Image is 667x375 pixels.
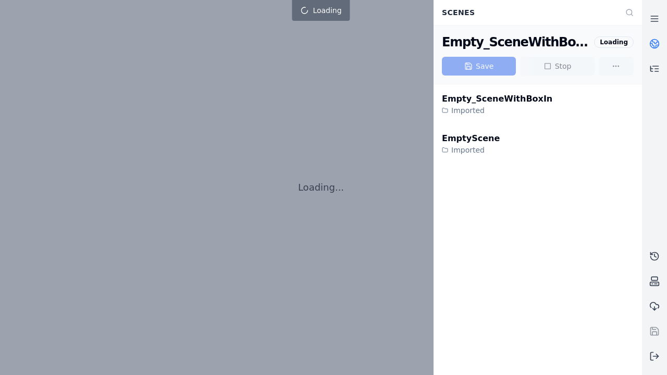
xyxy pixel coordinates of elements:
div: Empty_SceneWithBoxIn [442,93,552,105]
p: Loading... [298,180,344,195]
div: Scenes [436,3,619,22]
div: Imported [442,105,552,116]
div: Empty_SceneWithBoxIn [442,34,590,51]
div: Loading [594,36,634,48]
div: Imported [442,145,500,155]
div: EmptyScene [442,132,500,145]
span: Loading [313,5,341,16]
